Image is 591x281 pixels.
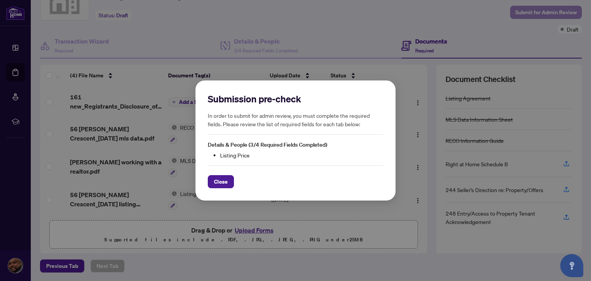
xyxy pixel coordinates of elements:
[220,151,383,159] li: Listing Price
[208,141,327,148] span: Details & People (3/4 Required Fields Completed)
[208,111,383,128] h5: In order to submit for admin review, you must complete the required fields. Please review the lis...
[208,175,234,188] button: Close
[214,176,228,188] span: Close
[208,93,383,105] h2: Submission pre-check
[560,254,583,277] button: Open asap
